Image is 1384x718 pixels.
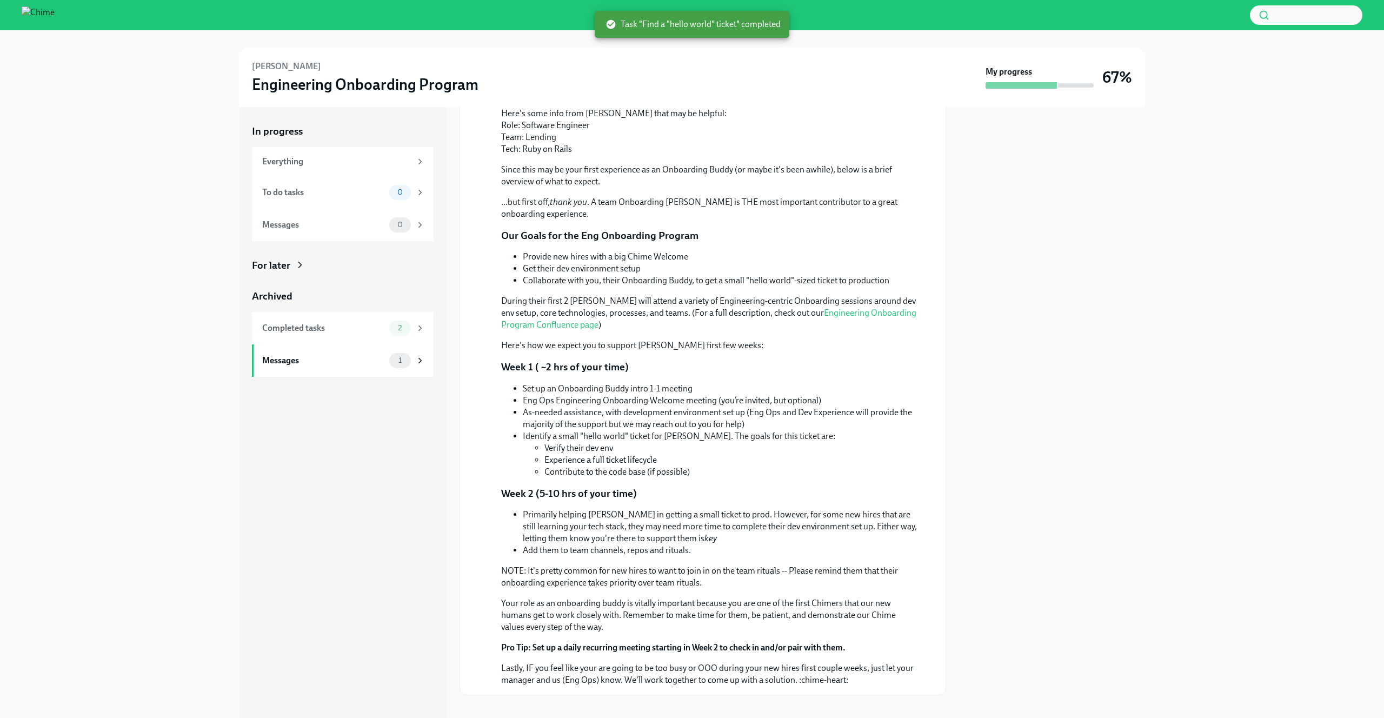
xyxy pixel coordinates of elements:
[1102,68,1132,87] h3: 67%
[523,407,920,430] li: As-needed assistance, with development environment set up (Eng Ops and Dev Experience will provid...
[391,324,408,332] span: 2
[523,544,920,556] li: Add them to team channels, repos and rituals.
[523,395,920,407] li: Eng Ops Engineering Onboarding Welcome meeting (you’re invited, but optional)
[252,209,434,241] a: Messages0
[544,442,920,454] li: Verify their dev env
[252,176,434,209] a: To do tasks0
[501,196,920,220] p: ...but first off, . A team Onboarding [PERSON_NAME] is THE most important contributor to a great ...
[501,597,920,633] p: Your role as an onboarding buddy is vitally important because you are one of the first Chimers th...
[262,219,385,231] div: Messages
[704,533,717,543] em: key
[501,295,920,331] p: During their first 2 [PERSON_NAME] will attend a variety of Engineering-centric Onboarding sessio...
[501,642,846,653] strong: Pro Tip: Set up a daily recurring meeting starting in Week 2 to check in and/or pair with them.
[986,66,1032,78] strong: My progress
[501,340,920,351] p: Here's how we expect you to support [PERSON_NAME] first few weeks:
[262,187,385,198] div: To do tasks
[544,466,920,478] li: Contribute to the code base (if possible)
[550,197,587,207] em: thank you
[252,344,434,377] a: Messages1
[22,6,55,24] img: Chime
[501,229,698,243] p: Our Goals for the Eng Onboarding Program
[252,75,478,94] h3: Engineering Onboarding Program
[262,156,411,168] div: Everything
[501,565,920,589] p: NOTE: It's pretty common for new hires to want to join in on the team rituals -- Please remind th...
[605,18,781,30] span: Task "Find a "hello world" ticket" completed
[523,275,889,287] li: Collaborate with you, their Onboarding Buddy, to get a small "hello world"-sized ticket to produc...
[252,312,434,344] a: Completed tasks2
[501,108,920,155] p: Here's some info from [PERSON_NAME] that may be helpful: Role: Software Engineer Team: Lending Te...
[252,289,434,303] a: Archived
[501,487,637,501] p: Week 2 (5-10 hrs of your time)
[252,124,434,138] a: In progress
[523,430,920,478] li: Identify a small "hello world" ticket for [PERSON_NAME]. The goals for this ticket are:
[501,360,629,374] p: Week 1 ( ~2 hrs of your time)
[252,61,321,72] h6: [PERSON_NAME]
[391,221,409,229] span: 0
[523,263,889,275] li: Get their dev environment setup
[544,454,920,466] li: Experience a full ticket lifecycle
[252,147,434,176] a: Everything
[523,251,889,263] li: Provide new hires with a big Chime Welcome
[252,258,434,272] a: For later
[501,662,920,686] p: Lastly, IF you feel like your are going to be too busy or OOO during your new hires first couple ...
[501,164,920,188] p: Since this may be your first experience as an Onboarding Buddy (or maybe it's been awhile), below...
[392,356,408,364] span: 1
[262,322,385,334] div: Completed tasks
[262,355,385,367] div: Messages
[252,258,290,272] div: For later
[523,509,920,544] li: Primarily helping [PERSON_NAME] in getting a small ticket to prod. However, for some new hires th...
[523,383,920,395] li: Set up an Onboarding Buddy intro 1-1 meeting
[391,188,409,196] span: 0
